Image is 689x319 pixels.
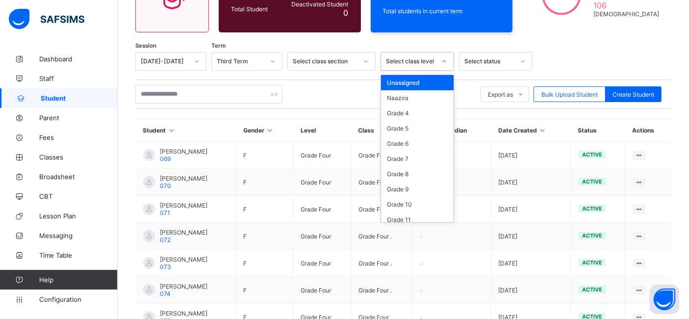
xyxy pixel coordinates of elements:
[236,142,293,169] td: F
[351,250,412,277] td: Grade Four .
[39,133,118,141] span: Fees
[160,202,207,209] span: [PERSON_NAME]
[381,166,454,182] div: Grade 8
[344,8,349,18] span: 0
[612,91,654,98] span: Create Student
[293,58,357,65] div: Select class section
[386,58,436,65] div: Select class level
[39,153,118,161] span: Classes
[285,0,349,8] span: Deactivated Student
[351,119,412,142] th: Class
[160,229,207,236] span: [PERSON_NAME]
[381,106,454,121] div: Grade 4
[582,178,602,185] span: active
[351,277,412,304] td: Grade Four .
[381,151,454,166] div: Grade 7
[582,205,602,212] span: active
[351,142,412,169] td: Grade Four .
[381,121,454,136] div: Grade 5
[9,9,84,29] img: safsims
[211,42,226,49] span: Term
[381,75,454,90] div: Unassigned
[491,223,571,250] td: [DATE]
[582,286,602,293] span: active
[160,155,171,162] span: 069
[135,42,156,49] span: Session
[160,175,207,182] span: [PERSON_NAME]
[625,119,671,142] th: Actions
[236,277,293,304] td: F
[39,192,118,200] span: CBT
[293,119,351,142] th: Level
[381,136,454,151] div: Grade 6
[570,119,625,142] th: Status
[41,94,118,102] span: Student
[160,263,171,270] span: 073
[39,232,118,239] span: Messaging
[582,259,602,266] span: active
[266,127,274,134] i: Sort in Ascending Order
[160,256,207,263] span: [PERSON_NAME]
[293,169,351,196] td: Grade Four
[236,119,293,142] th: Gender
[293,196,351,223] td: Grade Four
[491,277,571,304] td: [DATE]
[593,10,659,18] span: [DEMOGRAPHIC_DATA]
[160,182,171,189] span: 070
[236,196,293,223] td: F
[39,75,118,82] span: Staff
[541,91,598,98] span: Bulk Upload Student
[464,58,514,65] div: Select status
[39,276,117,284] span: Help
[160,236,171,243] span: 072
[491,196,571,223] td: [DATE]
[217,58,264,65] div: Third Term
[160,290,171,297] span: 074
[488,91,513,98] span: Export as
[491,142,571,169] td: [DATE]
[39,212,118,220] span: Lesson Plan
[136,119,236,142] th: Student
[39,114,118,122] span: Parent
[293,250,351,277] td: Grade Four
[351,196,412,223] td: Grade Four .
[39,173,118,181] span: Broadsheet
[229,3,283,15] div: Total Student
[491,250,571,277] td: [DATE]
[160,148,207,155] span: [PERSON_NAME]
[383,7,501,15] span: Total students in current term
[491,169,571,196] td: [DATE]
[293,223,351,250] td: Grade Four
[160,209,170,216] span: 071
[650,285,679,314] button: Open asap
[39,295,117,303] span: Configuration
[293,277,351,304] td: Grade Four
[381,212,454,227] div: Grade 11
[236,169,293,196] td: F
[351,169,412,196] td: Grade Four .
[582,151,602,158] span: active
[593,0,659,10] span: 106
[236,223,293,250] td: F
[39,55,118,63] span: Dashboard
[381,182,454,197] div: Grade 9
[381,90,454,106] div: Naazira
[491,119,571,142] th: Date Created
[160,310,207,317] span: [PERSON_NAME]
[381,197,454,212] div: Grade 10
[538,127,547,134] i: Sort in Ascending Order
[39,251,118,259] span: Time Table
[351,223,412,250] td: Grade Four .
[168,127,176,134] i: Sort in Ascending Order
[160,283,207,290] span: [PERSON_NAME]
[582,232,602,239] span: active
[236,250,293,277] td: F
[141,58,188,65] div: [DATE]-[DATE]
[293,142,351,169] td: Grade Four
